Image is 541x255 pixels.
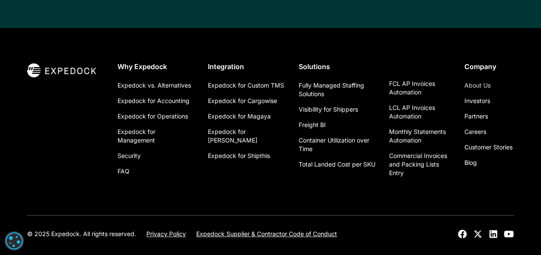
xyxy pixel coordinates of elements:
[464,78,490,93] a: About Us
[208,62,284,71] div: Integration
[117,93,189,109] a: Expedock for Accounting
[117,148,141,164] a: Security
[117,164,130,179] a: FAQ
[464,155,476,170] a: Blog
[464,109,488,124] a: Partners
[389,148,451,181] a: Commercial Invoices and Packing Lists Entry
[208,93,277,109] a: Expedock for Cargowise
[299,62,375,71] div: Solutions
[208,124,284,148] a: Expedock for [PERSON_NAME]
[117,62,194,71] div: Why Expedock
[389,76,451,100] a: FCL AP Invoices Automation
[146,230,186,238] a: Privacy Policy
[464,93,490,109] a: Investors
[27,230,136,238] div: © 2025 Expedock. All rights reserved.
[208,109,271,124] a: Expedock for Magaya
[299,78,375,102] a: Fully Managed Staffing Solutions
[299,157,375,172] a: Total Landed Cost per SKU
[208,78,284,93] a: Expedock for Custom TMS
[196,230,337,238] a: Expedock Supplier & Contractor Code of Conduct
[299,133,375,157] a: Container Utilization over Time
[299,117,326,133] a: Freight BI
[498,214,541,255] iframe: Chat Widget
[464,124,486,140] a: Careers
[117,109,188,124] a: Expedock for Operations
[208,148,270,164] a: Expedock for Shipthis
[464,62,514,71] div: Company
[117,78,191,93] a: Expedock vs. Alternatives
[389,124,451,148] a: Monthly Statements Automation
[299,102,358,117] a: Visibility for Shippers
[464,140,512,155] a: Customer Stories
[117,124,194,148] a: Expedock for Management
[389,100,451,124] a: LCL AP Invoices Automation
